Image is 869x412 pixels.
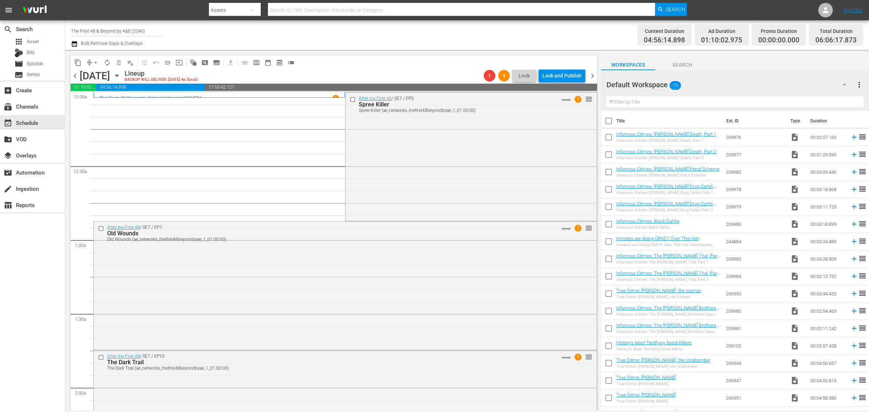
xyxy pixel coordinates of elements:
[539,69,585,82] button: Lock and Publish
[858,150,867,159] span: reorder
[723,268,788,285] td: 209984
[807,146,847,163] td: 00:01:29.590
[601,60,655,70] span: Workspaces
[790,255,799,263] span: video_file
[850,203,858,211] svg: Add to Schedule
[84,57,101,68] span: Remove Gaps & Overlaps
[858,185,867,193] span: reorder
[723,129,788,146] td: 209976
[723,215,788,233] td: 209986
[107,230,555,237] div: Old Wounds
[107,359,555,366] div: The Dark Trail
[71,71,80,80] span: chevron_left
[287,59,295,66] span: toggle_off
[199,57,211,68] span: Create Search Block
[723,320,788,337] td: 209981
[790,341,799,350] span: Video
[807,215,847,233] td: 00:03:18.899
[666,3,685,16] span: Search
[335,96,337,101] p: 1
[722,111,786,131] th: Ext. ID
[858,133,867,141] span: reorder
[616,184,717,194] a: Infamous Crimes: [PERSON_NAME] Drug Cartel, Part 1
[104,59,111,66] span: autorenew_outlined
[99,95,182,101] a: The First 48 Presents Critical Minutes
[616,323,719,333] a: Infamous Crimes: The [PERSON_NAME] Brothers Case, Part 2
[616,382,676,386] div: True Crime: [PERSON_NAME]
[807,129,847,146] td: 00:02:07.160
[253,59,260,66] span: calendar_view_week_outlined
[790,168,799,176] span: Video
[27,60,43,67] span: Episode
[616,392,676,398] a: True Crime: [PERSON_NAME]
[723,285,788,302] td: 206950
[850,133,858,141] svg: Add to Schedule
[790,394,799,402] span: Video
[616,156,716,160] div: Infamous Crimes: [PERSON_NAME] Death, Part 2
[4,135,12,144] span: VOD
[176,59,183,66] span: input
[96,84,205,91] span: 04:56:14.898
[807,320,847,337] td: 00:02:11.242
[588,71,597,80] span: chevron_right
[855,80,864,89] span: more_vert
[4,86,12,95] span: Create
[164,59,171,66] span: menu_open
[790,150,799,159] span: Video
[858,376,867,384] span: reorder
[359,108,558,113] div: Spree Killer (ae_networks_thefirst48beyondbyae_1_01:00:00)
[616,357,710,363] a: True Crime: [PERSON_NAME], the Unabomber
[850,307,858,315] svg: Add to Schedule
[616,190,720,195] div: Infamous Crimes: [PERSON_NAME] Drug Cartel, Part 1
[616,131,716,137] a: Infamous Crimes: [PERSON_NAME] Death, Part 1
[858,219,867,228] span: reorder
[790,307,799,315] span: Video
[74,59,81,66] span: content_copy
[205,84,597,91] span: 17:53:42.127
[498,73,510,79] span: 1
[616,347,692,352] div: History's Most Terrifying Serial Killers
[790,324,799,333] span: Video
[850,237,858,245] svg: Add to Schedule
[4,201,12,210] span: Reports
[790,376,799,385] span: Video
[616,270,720,281] a: Infamous Crimes: The [PERSON_NAME] Trial, Part 2
[184,96,194,101] p: SE2 /
[655,60,710,70] span: Search
[723,198,788,215] td: 209979
[562,353,571,359] span: VARIANT
[4,168,12,177] span: Automation
[616,364,710,369] div: True Crime: [PERSON_NAME], the Unabomber
[616,111,722,131] th: Title
[723,337,788,354] td: 206102
[125,70,198,77] div: Lineup
[723,233,788,250] td: 244884
[616,243,720,247] div: Inmates are Going CRAZY Over This Hot Commissary Commodity
[562,224,571,230] span: VARIANT
[484,73,495,79] span: 1
[616,138,716,143] div: Infamous Crimes: [PERSON_NAME] Death, Part 1
[213,59,220,66] span: subtitles_outlined
[858,358,867,367] span: reorder
[758,26,799,36] div: Promo Duration
[644,26,685,36] div: Content Duration
[843,7,862,13] a: Sign Out
[723,372,788,389] td: 206947
[616,329,720,334] div: Infamous Crimes: The [PERSON_NAME] Brothers Case, Part 2
[850,255,858,263] svg: Add to Schedule
[107,354,555,371] div: / SE7 / EP10:
[80,41,143,46] span: Bulk Remove Gaps & Overlaps
[723,250,788,268] td: 209983
[858,237,867,245] span: reorder
[616,375,676,380] a: True Crime: [PERSON_NAME]
[723,146,788,163] td: 209977
[585,224,592,231] button: reorder
[14,37,23,46] span: Asset
[575,353,582,360] span: 1
[4,151,12,160] span: Overlays
[815,36,857,45] span: 06:06:17.873
[276,59,283,66] span: preview_outlined
[107,366,555,371] div: The Dark Trail (ae_networks_thefirst48beyondbyae_1_01:00:00)
[4,102,12,111] span: Channels
[790,185,799,194] span: Video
